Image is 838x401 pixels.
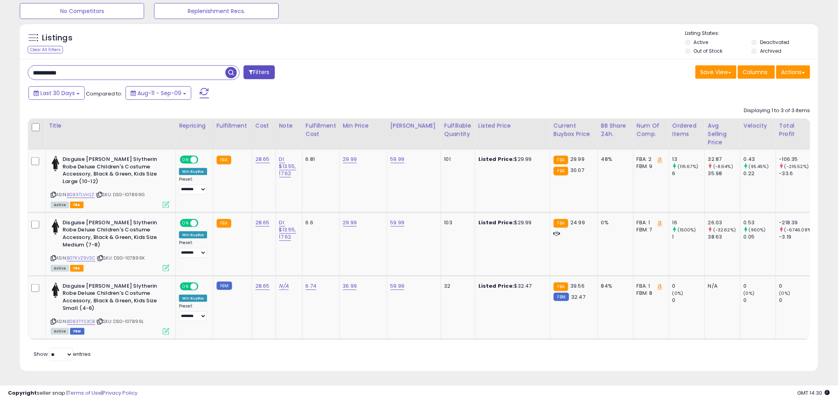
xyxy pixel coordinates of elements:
[154,3,278,19] button: Replenishment Recs.
[694,39,708,46] label: Active
[279,219,296,241] a: DI: $13.55, 17.62
[478,219,544,226] div: $29.99
[181,283,190,290] span: ON
[744,290,755,296] small: (0%)
[478,155,514,163] b: Listed Price:
[672,233,705,241] div: 1
[744,122,773,130] div: Velocity
[672,156,705,163] div: 13
[570,282,585,290] span: 39.56
[694,48,723,54] label: Out of Stock
[672,122,701,138] div: Ordered Items
[779,233,813,241] div: -3.19
[779,156,813,163] div: -106.35
[637,122,666,138] div: Num of Comp.
[637,283,663,290] div: FBA: 1
[744,219,776,226] div: 0.53
[779,290,790,296] small: (0%)
[390,282,405,290] a: 59.99
[444,156,469,163] div: 101
[63,283,159,314] b: Disguise [PERSON_NAME] Slytherin Robe Deluxe Children's Costume Accessory, Black & Green, Kids Si...
[776,65,810,79] button: Actions
[554,293,569,301] small: FBM
[785,163,809,170] small: (-216.52%)
[217,219,231,228] small: FBA
[137,89,181,97] span: Aug-11 - Sep-09
[749,227,766,233] small: (960%)
[51,283,61,298] img: 310t8krl2uL._SL40_.jpg
[51,328,69,335] span: All listings currently available for purchase on Amazon
[29,86,85,100] button: Last 30 Days
[708,283,734,290] div: N/A
[779,219,813,226] div: -218.39
[779,170,813,177] div: -33.6
[67,191,95,198] a: B083TLVH2Z
[744,233,776,241] div: 0.05
[744,170,776,177] div: 0.22
[708,170,740,177] div: 35.98
[63,219,159,250] b: Disguise [PERSON_NAME] Slytherin Robe Deluxe Children's Costume Accessory, Black & Green, Kids Si...
[444,219,469,226] div: 103
[103,389,137,397] a: Privacy Policy
[96,191,145,198] span: | SKU: DSG-107899G
[695,65,737,79] button: Save View
[672,170,705,177] div: 6
[444,283,469,290] div: 32
[51,219,61,235] img: 310t8krl2uL._SL40_.jpg
[478,122,547,130] div: Listed Price
[126,86,191,100] button: Aug-11 - Sep-09
[478,156,544,163] div: $29.99
[637,163,663,170] div: FBM: 9
[444,122,472,138] div: Fulfillable Quantity
[708,219,740,226] div: 26.03
[255,155,270,163] a: 28.65
[51,265,69,272] span: All listings currently available for purchase on Amazon
[570,166,584,174] span: 30.07
[478,283,544,290] div: $32.47
[179,168,207,175] div: Win BuyBox
[601,219,627,226] div: 0%
[179,122,210,130] div: Repricing
[478,219,514,226] b: Listed Price:
[51,283,170,334] div: ASIN:
[67,255,95,262] a: B07KVZ9VSC
[798,389,830,397] span: 2025-10-10 14:30 GMT
[279,282,289,290] a: N/A
[744,297,776,304] div: 0
[637,219,663,226] div: FBA: 1
[70,328,84,335] span: FBM
[686,30,818,37] p: Listing States:
[179,177,207,195] div: Preset:
[744,283,776,290] div: 0
[554,219,568,228] small: FBA
[255,219,270,227] a: 28.65
[8,389,37,397] strong: Copyright
[179,295,207,302] div: Win BuyBox
[738,65,775,79] button: Columns
[571,293,585,301] span: 32.47
[672,297,705,304] div: 0
[49,122,172,130] div: Title
[570,155,585,163] span: 29.99
[678,163,698,170] small: (116.67%)
[306,122,336,138] div: Fulfillment Cost
[554,167,568,176] small: FBA
[343,155,357,163] a: 29.99
[179,231,207,239] div: Win BuyBox
[554,283,568,291] small: FBA
[86,90,122,97] span: Compared to:
[601,156,627,163] div: 48%
[255,122,272,130] div: Cost
[743,68,768,76] span: Columns
[51,156,61,172] img: 310t8krl2uL._SL40_.jpg
[42,32,72,44] h5: Listings
[197,283,210,290] span: OFF
[70,202,84,208] span: FBA
[678,227,696,233] small: (1500%)
[181,157,190,163] span: ON
[601,122,630,138] div: BB Share 24h.
[51,219,170,271] div: ASIN:
[708,156,740,163] div: 32.87
[390,219,405,227] a: 59.99
[708,122,737,147] div: Avg Selling Price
